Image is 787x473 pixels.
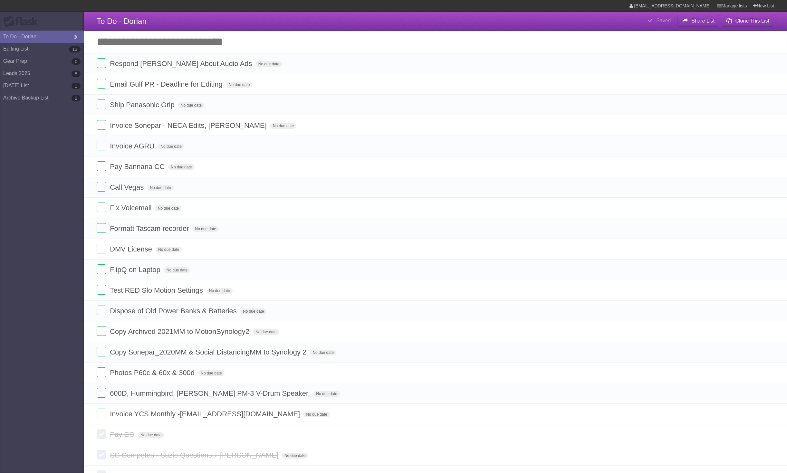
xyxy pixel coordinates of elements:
[97,161,106,171] label: Done
[97,79,106,89] label: Done
[97,244,106,253] label: Done
[110,410,302,418] span: Invoice YCS Monthly - [EMAIL_ADDRESS][DOMAIN_NAME]
[110,451,280,459] span: SC Competes - Suzie Questions + [PERSON_NAME]
[97,409,106,418] label: Done
[138,432,164,438] span: No due date
[310,350,336,355] span: No due date
[677,15,720,27] button: Share List
[110,80,224,88] span: Email Gulf PR - Deadline for Editing
[158,144,184,149] span: No due date
[110,224,190,232] span: Formatt Tascam recorder
[282,453,308,459] span: No due date
[110,430,136,439] span: Pay CC
[721,15,774,27] button: Clone This List
[110,60,254,68] span: Respond [PERSON_NAME] About Audio Ads
[178,102,204,108] span: No due date
[168,164,194,170] span: No due date
[303,412,330,417] span: No due date
[72,95,81,101] b: 2
[97,182,106,192] label: Done
[97,264,106,274] label: Done
[110,307,238,315] span: Dispose of Old Power Banks & Batteries
[110,142,156,150] span: Invoice AGRU
[97,223,106,233] label: Done
[3,16,42,27] div: Flask
[97,306,106,315] label: Done
[97,141,106,150] label: Done
[110,183,145,191] span: Call Vegas
[97,367,106,377] label: Done
[110,163,166,171] span: Pay Bannana CC
[97,388,106,398] label: Done
[110,327,251,336] span: Copy Archived 2021MM to MotionSynology2
[110,121,268,129] span: Invoice Sonepar - NECA Edits, [PERSON_NAME]
[72,83,81,89] b: 1
[164,267,190,273] span: No due date
[72,71,81,77] b: 8
[198,370,224,376] span: No due date
[691,18,715,24] b: Share List
[206,288,233,294] span: No due date
[97,17,147,25] span: To Do - Dorian
[97,99,106,109] label: Done
[156,247,182,252] span: No due date
[155,205,181,211] span: No due date
[240,308,266,314] span: No due date
[110,348,308,356] span: Copy Sonepar_2020MM & Social DistancingMM to Synology 2
[147,185,173,191] span: No due date
[72,58,81,65] b: 0
[735,18,769,24] b: Clone This List
[97,429,106,439] label: Done
[97,450,106,459] label: Done
[110,389,312,397] span: 600D, Hummingbird, [PERSON_NAME] PM-3 V-Drum Speaker,
[256,61,282,67] span: No due date
[97,326,106,336] label: Done
[110,204,153,212] span: Fix Voicemail
[69,46,81,52] b: 13
[97,285,106,295] label: Done
[110,101,176,109] span: Ship Panasonic Grip
[110,266,162,274] span: FlipQ on Laptop
[253,329,279,335] span: No due date
[193,226,219,232] span: No due date
[97,120,106,130] label: Done
[226,82,252,88] span: No due date
[656,18,671,23] b: Saved
[313,391,340,397] span: No due date
[110,245,154,253] span: DMV License
[110,369,196,377] span: Photos P60c & 60x & 300d
[97,203,106,212] label: Done
[97,58,106,68] label: Done
[97,347,106,356] label: Done
[110,286,205,294] span: Test RED Slo Motion Settings
[270,123,296,129] span: No due date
